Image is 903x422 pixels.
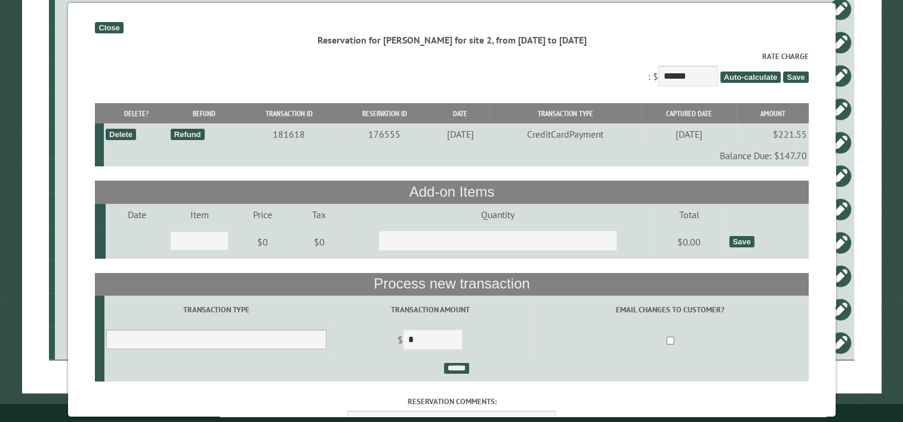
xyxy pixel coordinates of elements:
td: $ [328,324,532,358]
td: 176555 [338,123,431,145]
td: Tax [294,204,343,225]
td: [DATE] [431,123,489,145]
div: 24 [60,36,91,48]
td: Total [651,204,727,225]
div: 42 [60,3,91,15]
div: 31 [60,303,91,315]
div: Close [95,22,123,33]
label: Transaction Amount [330,304,529,315]
td: Item [168,204,230,225]
div: Reservation for [PERSON_NAME] for site 2, from [DATE] to [DATE] [95,33,808,46]
div: 22 [60,136,91,148]
div: Save [729,236,754,247]
td: [DATE] [641,123,736,145]
div: 14 [60,237,91,249]
label: Rate Charge [95,51,808,62]
div: 16 [60,203,91,215]
div: 2 [60,337,91,349]
th: Delete? [103,103,168,124]
div: 23 [60,170,91,182]
td: Date [106,204,168,225]
td: $0 [294,225,343,259]
th: Add-on Items [95,181,808,203]
th: Process new transaction [95,273,808,296]
td: Price [230,204,294,225]
td: 181618 [240,123,338,145]
th: Date [431,103,489,124]
td: CreditCardPayment [489,123,640,145]
td: $0.00 [651,225,727,259]
label: Email changes to customer? [534,304,806,315]
div: 15 [60,103,91,115]
td: $221.55 [736,123,808,145]
th: Reservation ID [338,103,431,124]
div: Refund [170,129,204,140]
td: Balance Due: $147.70 [103,145,808,166]
th: Amount [736,103,808,124]
th: Transaction Type [489,103,640,124]
span: Save [783,72,808,83]
div: : $ [95,51,808,89]
div: Delete [106,129,136,140]
label: Transaction Type [106,304,326,315]
th: Transaction ID [240,103,338,124]
td: Quantity [343,204,651,225]
label: Reservation comments: [95,396,808,407]
span: Auto-calculate [720,72,781,83]
th: Captured Date [641,103,736,124]
div: 26 [60,270,91,282]
th: Refund [168,103,240,124]
td: $0 [230,225,294,259]
div: 43 [60,70,91,82]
